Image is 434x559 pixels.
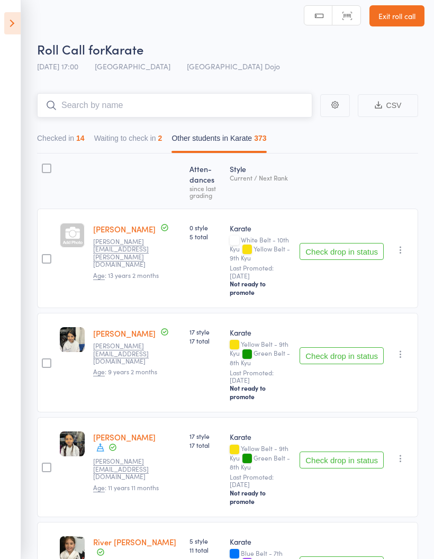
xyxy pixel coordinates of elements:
small: Adil.gul@live.com [93,457,162,480]
div: Not ready to promote [230,489,291,506]
span: 17 total [189,440,221,449]
span: : 11 years 11 months [93,483,159,492]
small: jennifer.acosta@bigpond.com [93,238,162,268]
div: 14 [76,134,85,142]
span: 5 total [189,232,221,241]
span: : 13 years 2 months [93,271,159,280]
button: Check drop in status [300,347,384,364]
div: Karate [230,327,291,338]
div: White Belt - 10th Kyu [230,236,291,261]
small: Adil.gul@live.com [93,342,162,365]
div: Not ready to promote [230,279,291,296]
div: Atten­dances [185,158,225,204]
span: 17 style [189,327,221,336]
button: Waiting to check in2 [94,129,162,153]
span: Roll Call for [37,40,105,58]
span: [GEOGRAPHIC_DATA] Dojo [187,61,280,71]
div: Style [225,158,295,204]
button: CSV [358,94,418,117]
a: [PERSON_NAME] [93,223,156,235]
span: 0 style [189,223,221,232]
span: Yellow Belt - 9th Kyu [230,244,290,262]
button: Check drop in status [300,243,384,260]
a: [PERSON_NAME] [93,328,156,339]
div: 373 [254,134,266,142]
small: Last Promoted: [DATE] [230,369,291,384]
button: Other students in Karate373 [171,129,266,153]
div: Not ready to promote [230,384,291,401]
div: Current / Next Rank [230,174,291,181]
button: Check drop in status [300,452,384,468]
span: 17 total [189,336,221,345]
img: image1749023926.png [60,431,85,456]
div: since last grading [189,185,221,199]
span: 11 total [189,545,221,554]
span: Green Belt - 8th Kyu [230,453,290,471]
div: Karate [230,223,291,233]
button: Checked in14 [37,129,85,153]
span: Karate [105,40,143,58]
a: [PERSON_NAME] [93,431,156,443]
div: Karate [230,431,291,442]
small: Last Promoted: [DATE] [230,473,291,489]
a: Exit roll call [369,5,424,26]
div: Yellow Belt - 9th Kyu [230,445,291,470]
div: 2 [158,134,162,142]
span: : 9 years 2 months [93,367,157,376]
span: Green Belt - 8th Kyu [230,348,290,366]
img: image1749023933.png [60,327,85,352]
span: 5 style [189,536,221,545]
a: River [PERSON_NAME] [93,536,176,547]
span: [GEOGRAPHIC_DATA] [95,61,170,71]
span: 17 style [189,431,221,440]
div: Karate [230,536,291,547]
small: Last Promoted: [DATE] [230,264,291,279]
div: Yellow Belt - 9th Kyu [230,340,291,365]
span: [DATE] 17:00 [37,61,78,71]
input: Search by name [37,93,312,118]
